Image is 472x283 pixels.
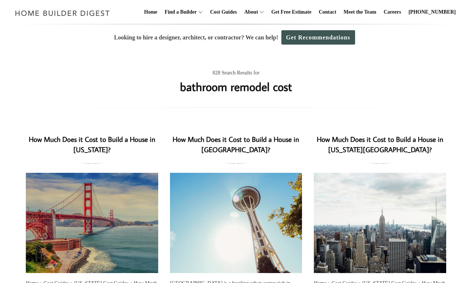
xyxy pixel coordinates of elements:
[162,0,197,24] a: Find a Builder
[314,173,446,273] a: How Much Does it Cost to Build a House in [US_STATE][GEOGRAPHIC_DATA]?
[341,0,379,24] a: Meet the Team
[317,134,443,154] a: How Much Does it Cost to Build a House in [US_STATE][GEOGRAPHIC_DATA]?
[268,0,315,24] a: Get Free Estimate
[173,134,299,154] a: How Much Does it Cost to Build a House in [GEOGRAPHIC_DATA]?
[281,30,355,45] a: Get Recommendations
[170,173,302,273] a: How Much Does it Cost to Build a House in [GEOGRAPHIC_DATA]?
[207,0,240,24] a: Cost Guides
[12,6,113,20] img: Home Builder Digest
[241,0,258,24] a: About
[212,69,259,78] span: 828 Search Results for
[29,134,155,154] a: How Much Does it Cost to Build a House in [US_STATE]?
[141,0,160,24] a: Home
[26,173,158,273] a: How Much Does it Cost to Build a House in [US_STATE]?
[381,0,404,24] a: Careers
[316,0,339,24] a: Contact
[406,0,459,24] a: [PHONE_NUMBER]
[180,78,292,95] h1: bathroom remodel cost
